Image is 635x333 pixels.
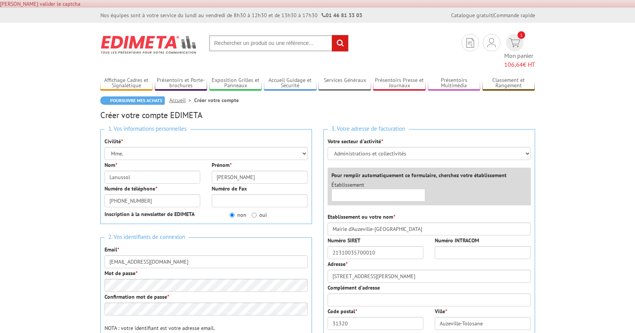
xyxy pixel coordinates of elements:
label: Prénom [212,161,231,169]
label: Numéro de Fax [212,185,247,192]
span: 3. Votre adresse de facturation [328,124,409,134]
input: rechercher [332,35,348,51]
a: Commande rapide [494,12,535,19]
img: Edimeta [100,30,198,59]
label: Numéro de téléphone [104,185,157,192]
label: Code postal [328,307,357,315]
label: Pour remplir automatiquement ce formulaire, cherchez votre établissement [331,171,506,179]
div: Établissement [326,181,431,202]
li: Créer votre compte [194,96,239,104]
label: Etablissement ou votre nom [328,213,395,221]
input: Rechercher un produit ou une référence... [209,35,349,51]
span: € HT [504,60,535,69]
span: 1. Vos informations personnelles [104,124,190,134]
img: devis rapide [487,38,496,47]
a: Accueil Guidage et Sécurité [264,77,317,90]
label: Mot de passe [104,269,137,277]
a: Exposition Grilles et Panneaux [209,77,262,90]
h2: Créer votre compte EDIMETA [100,110,535,120]
input: oui [252,213,257,218]
a: Services Généraux [318,77,371,90]
a: Présentoirs Presse et Journaux [373,77,426,90]
label: Numéro INTRACOM [435,237,479,244]
label: non [230,211,246,219]
a: Accueil [169,97,194,104]
div: Nos équipes sont à votre service du lundi au vendredi de 8h30 à 12h30 et de 13h30 à 17h30 [100,11,362,19]
a: Poursuivre mes achats [100,96,165,105]
a: devis rapide 1 Mon panier 106,64€ HT [504,34,535,69]
label: Email [104,246,119,253]
label: Votre secteur d'activité [328,138,383,145]
div: | [451,11,535,19]
span: 106,64 [504,61,523,68]
img: devis rapide [509,38,520,47]
span: 1 [518,31,525,39]
label: Nom [104,161,117,169]
label: Numéro SIRET [328,237,360,244]
label: Civilité [104,138,123,145]
a: Présentoirs et Porte-brochures [155,77,207,90]
a: Présentoirs Multimédia [428,77,481,90]
img: devis rapide [466,38,474,48]
label: Adresse [328,260,347,268]
strong: 01 46 81 33 03 [322,12,362,19]
span: Mon panier [504,51,535,69]
label: oui [252,211,267,219]
a: Catalogue gratuit [451,12,492,19]
a: Affichage Cadres et Signalétique [100,77,153,90]
strong: Inscription à la newsletter de EDIMETA [104,211,195,218]
input: non [230,213,235,218]
label: Confirmation mot de passe [104,293,169,301]
span: 2. Vos identifiants de connexion [104,232,189,242]
a: Classement et Rangement [482,77,535,90]
label: Ville [435,307,447,315]
label: Complément d'adresse [328,284,380,291]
